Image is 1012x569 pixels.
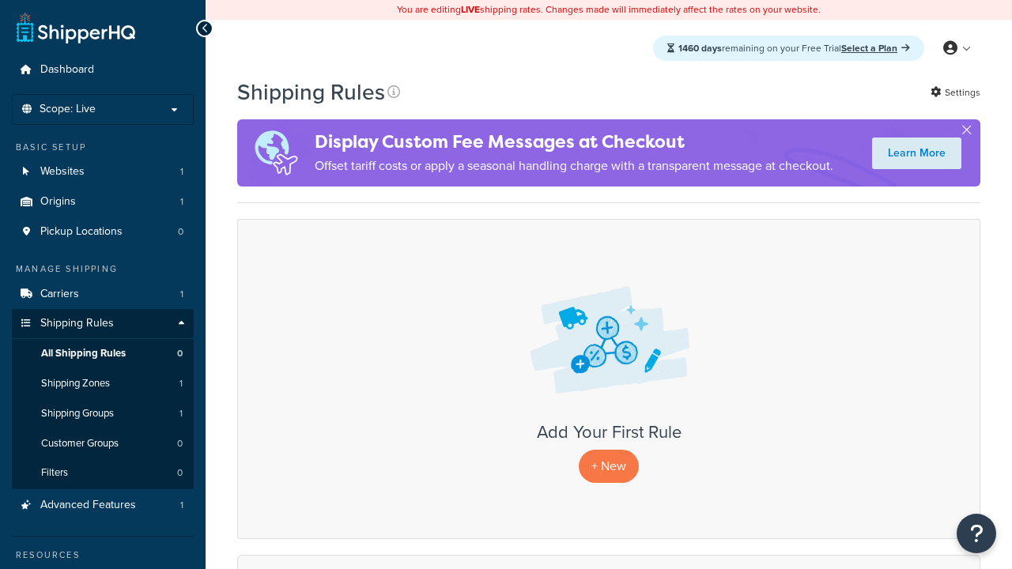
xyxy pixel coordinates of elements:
[12,309,194,489] li: Shipping Rules
[12,187,194,217] a: Origins 1
[579,450,639,482] p: + New
[12,369,194,398] li: Shipping Zones
[41,466,68,480] span: Filters
[12,429,194,458] li: Customer Groups
[12,280,194,309] li: Carriers
[315,129,833,155] h4: Display Custom Fee Messages at Checkout
[678,41,722,55] strong: 1460 days
[12,217,194,247] a: Pickup Locations 0
[180,165,183,179] span: 1
[12,309,194,338] a: Shipping Rules
[177,347,183,360] span: 0
[12,339,194,368] li: All Shipping Rules
[653,36,924,61] div: remaining on your Free Trial
[12,339,194,368] a: All Shipping Rules 0
[841,41,910,55] a: Select a Plan
[41,437,119,450] span: Customer Groups
[40,195,76,209] span: Origins
[12,429,194,458] a: Customer Groups 0
[40,63,94,77] span: Dashboard
[41,377,110,390] span: Shipping Zones
[12,369,194,398] a: Shipping Zones 1
[254,423,964,442] h3: Add Your First Rule
[40,225,123,239] span: Pickup Locations
[12,157,194,187] li: Websites
[12,458,194,488] a: Filters 0
[12,217,194,247] li: Pickup Locations
[41,407,114,420] span: Shipping Groups
[872,138,961,169] a: Learn More
[237,77,385,107] h1: Shipping Rules
[177,437,183,450] span: 0
[12,491,194,520] a: Advanced Features 1
[12,141,194,154] div: Basic Setup
[12,548,194,562] div: Resources
[179,377,183,390] span: 1
[957,514,996,553] button: Open Resource Center
[179,407,183,420] span: 1
[180,195,183,209] span: 1
[178,225,183,239] span: 0
[12,55,194,85] a: Dashboard
[40,317,114,330] span: Shipping Rules
[12,458,194,488] li: Filters
[461,2,480,17] b: LIVE
[12,399,194,428] li: Shipping Groups
[12,187,194,217] li: Origins
[40,165,85,179] span: Websites
[931,81,980,104] a: Settings
[12,262,194,276] div: Manage Shipping
[12,280,194,309] a: Carriers 1
[237,119,315,187] img: duties-banner-06bc72dcb5fe05cb3f9472aba00be2ae8eb53ab6f0d8bb03d382ba314ac3c341.png
[177,466,183,480] span: 0
[17,12,135,43] a: ShipperHQ Home
[40,103,96,116] span: Scope: Live
[12,491,194,520] li: Advanced Features
[12,399,194,428] a: Shipping Groups 1
[41,347,126,360] span: All Shipping Rules
[40,499,136,512] span: Advanced Features
[40,288,79,301] span: Carriers
[12,157,194,187] a: Websites 1
[180,288,183,301] span: 1
[180,499,183,512] span: 1
[315,155,833,177] p: Offset tariff costs or apply a seasonal handling charge with a transparent message at checkout.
